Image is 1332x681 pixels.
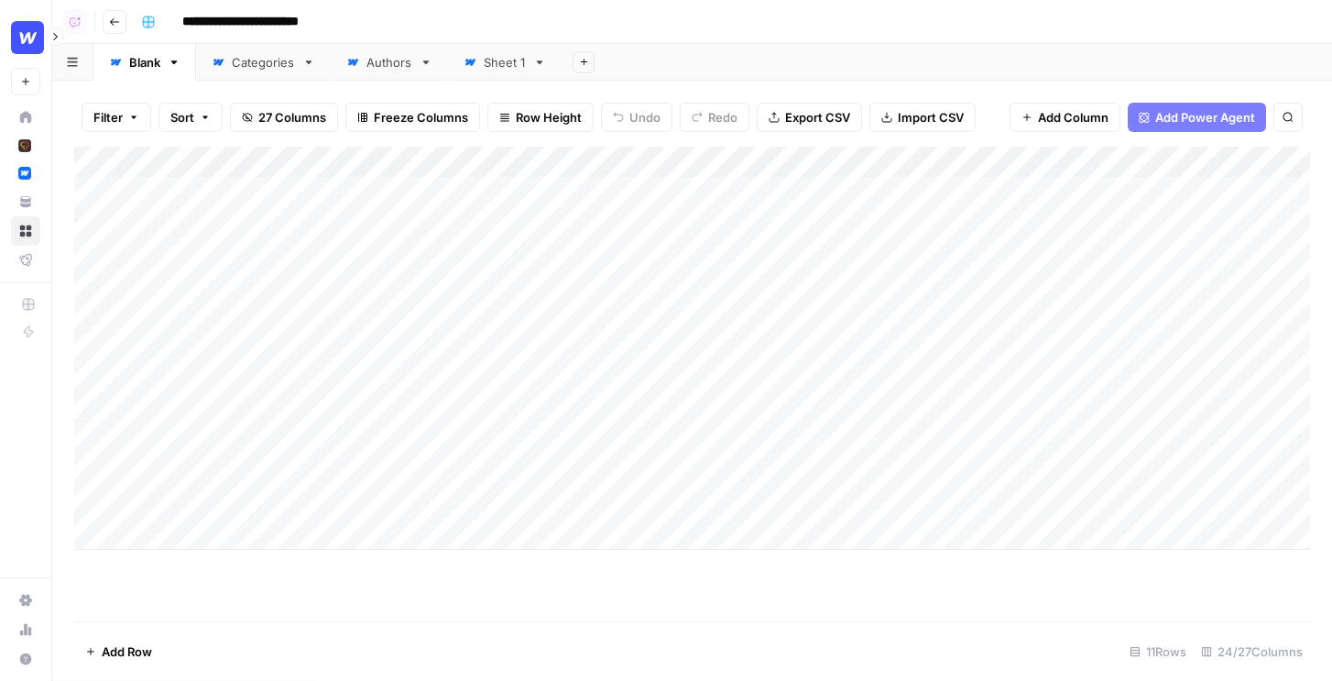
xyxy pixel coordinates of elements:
[1122,637,1194,666] div: 11 Rows
[487,103,594,132] button: Row Height
[331,44,448,81] a: Authors
[11,644,40,674] button: Help + Support
[869,103,976,132] button: Import CSV
[448,44,562,81] a: Sheet 1
[93,108,123,126] span: Filter
[82,103,151,132] button: Filter
[196,44,331,81] a: Categories
[258,108,326,126] span: 27 Columns
[230,103,338,132] button: 27 Columns
[102,643,152,661] span: Add Row
[11,586,40,615] a: Settings
[680,103,749,132] button: Redo
[601,103,672,132] button: Undo
[170,108,194,126] span: Sort
[129,53,160,71] div: Blank
[11,21,44,54] img: Webflow Logo
[1038,108,1108,126] span: Add Column
[74,637,163,666] button: Add Row
[374,108,468,126] span: Freeze Columns
[232,53,295,71] div: Categories
[11,103,40,132] a: Home
[11,615,40,644] a: Usage
[629,108,661,126] span: Undo
[708,108,737,126] span: Redo
[158,103,223,132] button: Sort
[898,108,964,126] span: Import CSV
[18,139,31,152] img: x9pvq66k5d6af0jwfjov4in6h5zj
[1010,103,1120,132] button: Add Column
[11,15,40,60] button: Workspace: Webflow
[1155,108,1255,126] span: Add Power Agent
[18,167,31,180] img: a1pu3e9a4sjoov2n4mw66knzy8l8
[93,44,196,81] a: Blank
[345,103,480,132] button: Freeze Columns
[366,53,412,71] div: Authors
[785,108,850,126] span: Export CSV
[516,108,582,126] span: Row Height
[1128,103,1266,132] button: Add Power Agent
[11,187,40,216] a: Your Data
[11,216,40,246] a: Browse
[1194,637,1310,666] div: 24/27 Columns
[484,53,526,71] div: Sheet 1
[11,246,40,275] a: Flightpath
[757,103,862,132] button: Export CSV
